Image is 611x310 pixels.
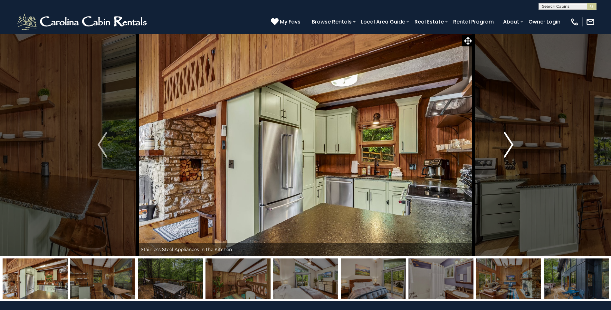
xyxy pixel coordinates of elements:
[473,34,544,256] button: Next
[450,16,497,27] a: Rental Program
[504,132,513,158] img: arrow
[138,258,203,299] img: 166598133
[70,258,135,299] img: 166598118
[98,132,107,158] img: arrow
[500,16,522,27] a: About
[341,258,406,299] img: 166598122
[476,258,541,299] img: 166598114
[138,243,473,256] div: Stainless Steel Appliances in the Kitchen
[358,16,408,27] a: Local Area Guide
[586,17,595,26] img: mail-regular-white.png
[67,34,138,256] button: Previous
[273,258,338,299] img: 166598121
[280,18,301,26] span: My Favs
[525,16,564,27] a: Owner Login
[271,18,302,26] a: My Favs
[205,258,271,299] img: 166598120
[309,16,355,27] a: Browse Rentals
[16,12,150,32] img: White-1-2.png
[3,258,68,299] img: 166598117
[408,258,473,299] img: 166598127
[544,258,609,299] img: 166598134
[411,16,447,27] a: Real Estate
[570,17,579,26] img: phone-regular-white.png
